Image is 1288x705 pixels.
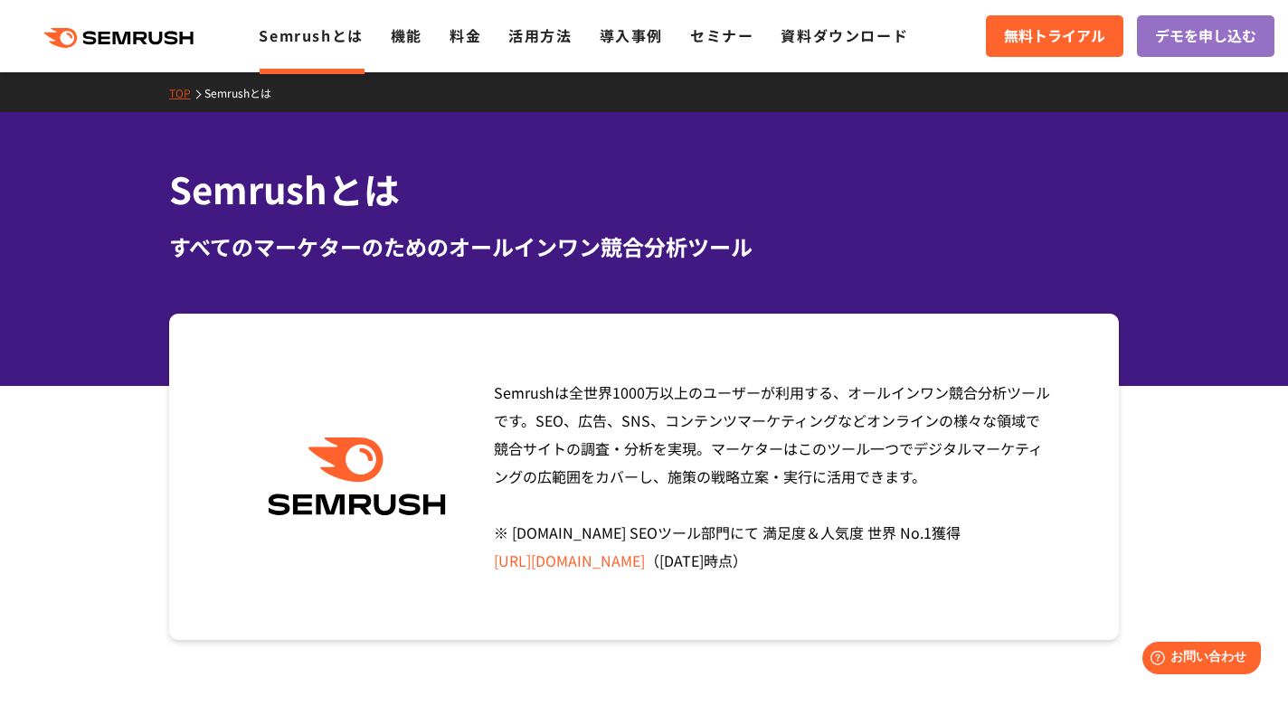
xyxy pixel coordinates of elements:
[169,230,1119,263] div: すべてのマーケターのためのオールインワン競合分析ツール
[494,381,1050,571] span: Semrushは全世界1000万以上のユーザーが利用する、オールインワン競合分析ツールです。SEO、広告、SNS、コンテンツマーケティングなどオンラインの様々な領域で競合サイトの調査・分析を実現...
[494,550,645,571] a: [URL][DOMAIN_NAME]
[391,24,422,46] a: 機能
[1004,24,1105,48] span: 無料トライアル
[259,437,455,516] img: Semrush
[1127,634,1268,685] iframe: Help widget launcher
[1155,24,1256,48] span: デモを申し込む
[204,85,285,100] a: Semrushとは
[781,24,908,46] a: 資料ダウンロード
[1137,15,1274,57] a: デモを申し込む
[169,163,1119,216] h1: Semrushとは
[690,24,753,46] a: セミナー
[986,15,1123,57] a: 無料トライアル
[600,24,663,46] a: 導入事例
[508,24,572,46] a: 活用方法
[450,24,481,46] a: 料金
[169,85,204,100] a: TOP
[259,24,363,46] a: Semrushとは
